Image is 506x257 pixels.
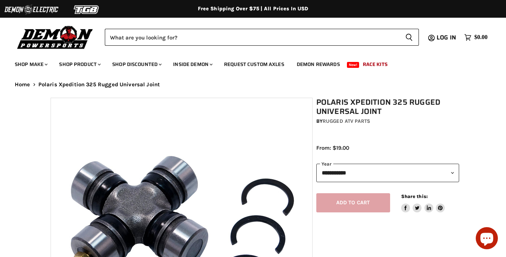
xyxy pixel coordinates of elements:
[107,57,166,72] a: Shop Discounted
[218,57,290,72] a: Request Custom Axles
[401,193,445,213] aside: Share this:
[316,145,349,151] span: From: $19.00
[168,57,217,72] a: Inside Demon
[15,81,30,88] a: Home
[474,34,488,41] span: $0.00
[323,118,370,124] a: Rugged ATV Parts
[105,29,419,46] form: Product
[4,3,59,17] img: Demon Electric Logo 2
[357,57,393,72] a: Race Kits
[461,32,491,43] a: $0.00
[401,194,428,199] span: Share this:
[433,34,461,41] a: Log in
[437,33,456,42] span: Log in
[474,227,500,251] inbox-online-store-chat: Shopify online store chat
[9,54,486,72] ul: Main menu
[38,81,160,88] span: Polaris Xpedition 325 Rugged Universal Joint
[59,3,114,17] img: TGB Logo 2
[105,29,399,46] input: Search
[316,164,459,182] select: year
[291,57,345,72] a: Demon Rewards
[316,117,459,125] div: by
[54,57,105,72] a: Shop Product
[316,98,459,116] h1: Polaris Xpedition 325 Rugged Universal Joint
[9,57,52,72] a: Shop Make
[347,62,359,68] span: New!
[15,24,96,50] img: Demon Powersports
[399,29,419,46] button: Search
